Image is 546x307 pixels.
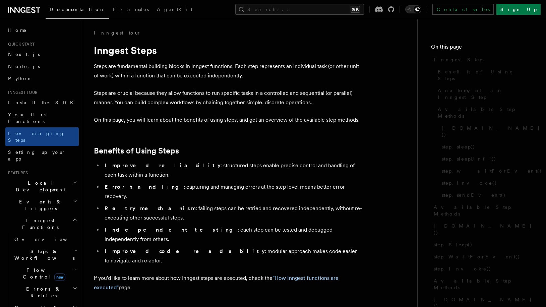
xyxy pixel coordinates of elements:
[12,286,73,299] span: Errors & Retries
[438,68,533,82] span: Benefits of Using Steps
[8,64,40,69] span: Node.js
[94,273,362,292] p: If you'd like to learn more about how Inngest steps are executed, check the page.
[94,146,179,156] a: Benefits of Using Steps
[103,247,362,265] li: : modular approach makes code easier to navigate and refactor.
[438,106,533,119] span: Available Step Methods
[434,56,484,63] span: Inngest Steps
[435,66,533,84] a: Benefits of Using Steps
[50,7,105,12] span: Documentation
[438,87,533,101] span: Anatomy of an Inngest Step
[442,125,540,138] span: [DOMAIN_NAME]()
[431,201,533,220] a: Available Step Methods
[5,198,73,212] span: Events & Triggers
[94,29,141,36] a: Inngest tour
[8,27,27,34] span: Home
[94,44,362,56] h1: Inngest Steps
[105,248,265,254] strong: Improved code readability
[153,2,196,18] a: AgentKit
[442,156,496,162] span: step.sleepUntil()
[8,112,48,124] span: Your first Functions
[434,253,520,260] span: step.WaitForEvent()
[5,24,79,36] a: Home
[431,251,533,263] a: step.WaitForEvent()
[435,103,533,122] a: Available Step Methods
[94,62,362,80] p: Steps are fundamental building blocks in Inngest functions. Each step represents an individual ta...
[442,180,497,186] span: step.invoke()
[105,205,196,211] strong: Retry mechanism
[431,275,533,294] a: Available Step Methods
[5,196,79,214] button: Events & Triggers
[103,161,362,180] li: : structured steps enable precise control and handling of each task within a function.
[12,283,79,302] button: Errors & Retries
[94,88,362,107] p: Steps are crucial because they allow functions to run specific tasks in a controlled and sequenti...
[5,109,79,127] a: Your first Functions
[105,184,184,190] strong: Error handling
[113,7,149,12] span: Examples
[157,7,192,12] span: AgentKit
[431,43,533,54] h4: On this page
[5,90,38,95] span: Inngest tour
[439,165,533,177] a: step.waitForEvent()
[439,177,533,189] a: step.invoke()
[5,60,79,72] a: Node.js
[439,141,533,153] a: step.sleep()
[434,265,491,272] span: step.Invoke()
[435,84,533,103] a: Anatomy of an Inngest Step
[12,233,79,245] a: Overview
[434,223,533,236] span: [DOMAIN_NAME]()
[434,241,473,248] span: step.Sleep()
[5,146,79,165] a: Setting up your app
[94,115,362,125] p: On this page, you will learn about the benefits of using steps, and get an overview of the availa...
[5,72,79,84] a: Python
[12,267,74,280] span: Flow Control
[5,48,79,60] a: Next.js
[496,4,541,15] a: Sign Up
[5,97,79,109] a: Install the SDK
[8,100,77,105] span: Install the SDK
[442,192,506,198] span: step.sendEvent()
[431,263,533,275] a: step.Invoke()
[103,204,362,223] li: : failing steps can be retried and recovered independently, without re-executing other successful...
[434,204,533,217] span: Available Step Methods
[431,239,533,251] a: step.Sleep()
[439,189,533,201] a: step.sendEvent()
[103,225,362,244] li: : each step can be tested and debugged independently from others.
[105,162,221,169] strong: Improved reliability
[439,122,533,141] a: [DOMAIN_NAME]()
[351,6,360,13] kbd: ⌘K
[12,264,79,283] button: Flow Controlnew
[5,170,28,176] span: Features
[439,153,533,165] a: step.sleepUntil()
[46,2,109,19] a: Documentation
[5,180,73,193] span: Local Development
[105,227,238,233] strong: Independent testing
[431,54,533,66] a: Inngest Steps
[235,4,364,15] button: Search...⌘K
[5,42,35,47] span: Quick start
[442,143,475,150] span: step.sleep()
[8,149,66,162] span: Setting up your app
[5,127,79,146] a: Leveraging Steps
[8,131,65,143] span: Leveraging Steps
[12,245,79,264] button: Steps & Workflows
[442,168,542,174] span: step.waitForEvent()
[434,278,533,291] span: Available Step Methods
[12,248,75,261] span: Steps & Workflows
[109,2,153,18] a: Examples
[8,76,33,81] span: Python
[405,5,421,13] button: Toggle dark mode
[431,220,533,239] a: [DOMAIN_NAME]()
[14,237,83,242] span: Overview
[8,52,40,57] span: Next.js
[5,217,72,231] span: Inngest Functions
[5,177,79,196] button: Local Development
[103,182,362,201] li: : capturing and managing errors at the step level means better error recovery.
[5,214,79,233] button: Inngest Functions
[432,4,494,15] a: Contact sales
[54,273,65,281] span: new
